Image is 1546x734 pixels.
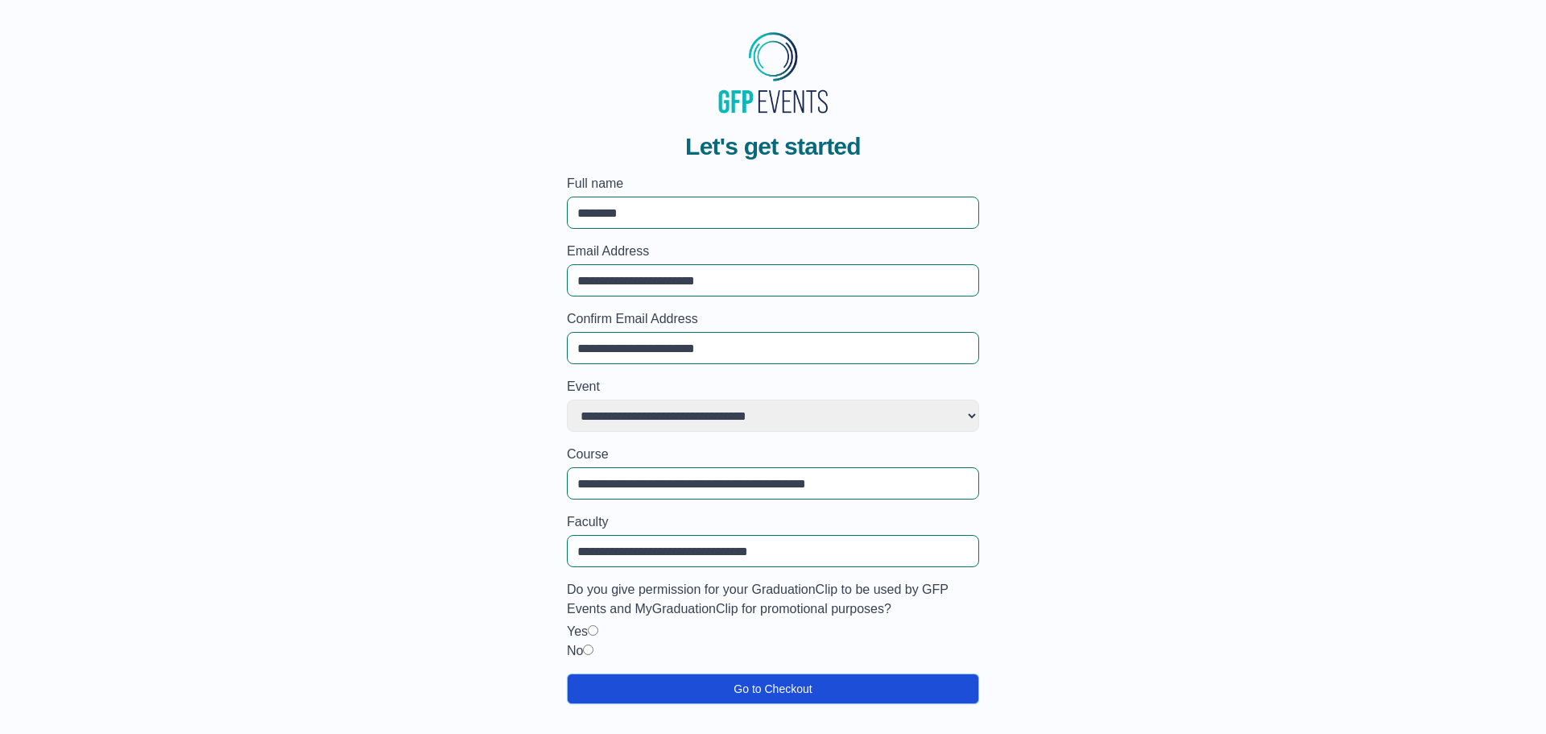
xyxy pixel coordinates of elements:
[685,132,861,161] span: Let's get started
[567,174,979,193] label: Full name
[567,445,979,464] label: Course
[567,512,979,532] label: Faculty
[567,242,979,261] label: Email Address
[567,624,588,638] label: Yes
[567,309,979,329] label: Confirm Email Address
[567,580,979,619] label: Do you give permission for your GraduationClip to be used by GFP Events and MyGraduationClip for ...
[713,26,833,119] img: MyGraduationClip
[567,644,583,657] label: No
[567,674,979,704] button: Go to Checkout
[567,377,979,396] label: Event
